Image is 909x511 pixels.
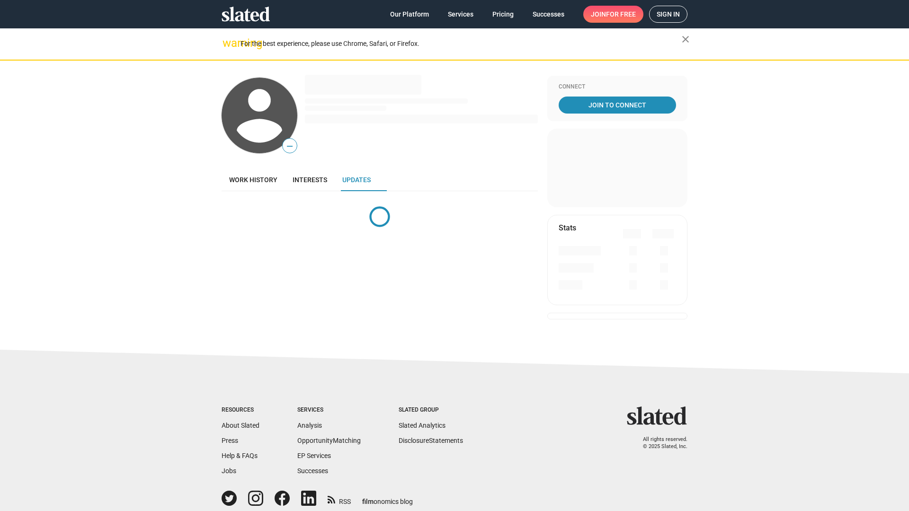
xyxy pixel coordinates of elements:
a: Jobs [222,467,236,475]
span: Join [591,6,636,23]
a: Joinfor free [583,6,643,23]
a: OpportunityMatching [297,437,361,444]
mat-card-title: Stats [559,223,576,233]
a: RSS [328,492,351,506]
mat-icon: warning [223,37,234,49]
a: Successes [525,6,572,23]
span: for free [606,6,636,23]
a: Analysis [297,422,322,429]
div: Resources [222,406,259,414]
a: Press [222,437,238,444]
a: DisclosureStatements [399,437,463,444]
a: Updates [335,168,378,191]
a: Interests [285,168,335,191]
span: film [362,498,374,505]
div: Services [297,406,361,414]
p: All rights reserved. © 2025 Slated, Inc. [633,436,687,450]
a: Pricing [485,6,521,23]
span: Our Platform [390,6,429,23]
div: Slated Group [399,406,463,414]
a: Services [440,6,481,23]
mat-icon: close [680,34,691,45]
span: Successes [533,6,564,23]
span: Interests [293,176,327,184]
span: Sign in [657,6,680,22]
div: For the best experience, please use Chrome, Safari, or Firefox. [241,37,682,50]
span: Services [448,6,473,23]
a: Successes [297,467,328,475]
span: — [283,140,297,152]
a: filmonomics blog [362,490,413,506]
a: Work history [222,168,285,191]
a: EP Services [297,452,331,459]
div: Connect [559,83,676,91]
span: Pricing [492,6,514,23]
span: Work history [229,176,277,184]
a: Help & FAQs [222,452,258,459]
a: Slated Analytics [399,422,446,429]
a: Join To Connect [559,97,676,114]
span: Join To Connect [561,97,674,114]
a: Sign in [649,6,687,23]
a: Our Platform [383,6,437,23]
span: Updates [342,176,371,184]
a: About Slated [222,422,259,429]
